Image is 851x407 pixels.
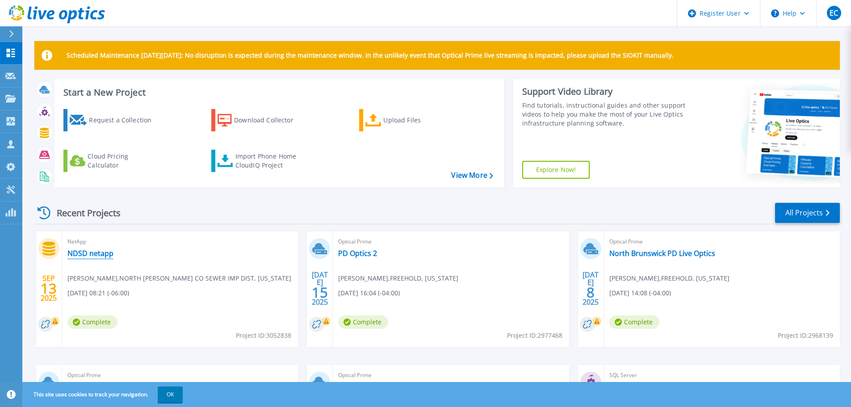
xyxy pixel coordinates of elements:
span: SQL Server [609,370,834,380]
div: Import Phone Home CloudIQ Project [235,152,305,170]
div: Download Collector [234,111,306,129]
a: PD Optics 2 [338,249,377,258]
span: [PERSON_NAME] , NORTH [PERSON_NAME] CO SEWER IMP DIST, [US_STATE] [67,273,291,283]
span: 8 [587,289,595,296]
a: Upload Files [359,109,459,131]
p: Scheduled Maintenance [DATE][DATE]: No disruption is expected during the maintenance window. In t... [67,52,674,59]
a: Explore Now! [522,161,590,179]
span: [PERSON_NAME] , FREEHOLD, [US_STATE] [609,273,729,283]
span: Project ID: 2968139 [778,331,833,340]
a: Cloud Pricing Calculator [63,150,163,172]
span: 15 [312,289,328,296]
span: This site uses cookies to track your navigation. [25,386,183,403]
span: Optical Prime [609,237,834,247]
h3: Start a New Project [63,88,493,97]
span: Optical Prime [338,370,563,380]
div: Request a Collection [89,111,160,129]
span: [DATE] 08:21 (-06:00) [67,288,129,298]
span: Project ID: 3052838 [236,331,291,340]
a: View More [451,171,493,180]
a: North Brunswick PD Live Optics [609,249,715,258]
div: [DATE] 2025 [582,272,599,305]
span: NetApp [67,237,293,247]
span: Project ID: 2977468 [507,331,562,340]
div: Find tutorials, instructional guides and other support videos to help you make the most of your L... [522,101,689,128]
span: [DATE] 14:08 (-04:00) [609,288,671,298]
div: Recent Projects [34,202,133,224]
span: EC [830,9,838,17]
span: Optical Prime [338,237,563,247]
span: Complete [609,315,659,329]
div: Cloud Pricing Calculator [88,152,159,170]
div: SEP 2025 [40,272,57,305]
span: Complete [67,315,117,329]
a: All Projects [775,203,840,223]
a: Request a Collection [63,109,163,131]
button: OK [158,386,183,403]
div: Upload Files [383,111,455,129]
a: Download Collector [211,109,311,131]
div: Support Video Library [522,86,689,97]
div: [DATE] 2025 [311,272,328,305]
span: Optical Prime [67,370,293,380]
a: NDSD netapp [67,249,113,258]
span: Complete [338,315,388,329]
span: 13 [41,285,57,292]
span: [DATE] 16:04 (-04:00) [338,288,400,298]
span: [PERSON_NAME] , FREEHOLD, [US_STATE] [338,273,458,283]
